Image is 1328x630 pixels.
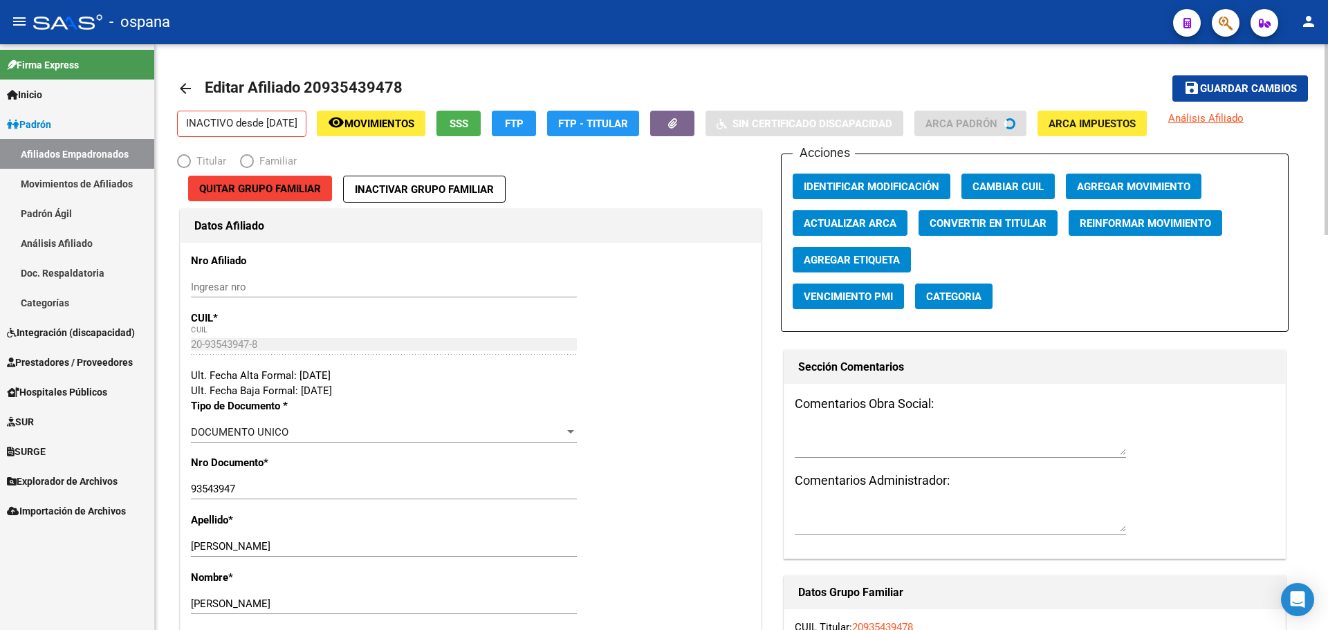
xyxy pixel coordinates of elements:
[1281,583,1314,616] div: Open Intercom Messenger
[7,87,42,102] span: Inicio
[558,118,628,130] span: FTP - Titular
[191,455,359,470] p: Nro Documento
[177,158,311,170] mat-radio-group: Elija una opción
[798,356,1271,378] h1: Sección Comentarios
[7,503,126,519] span: Importación de Archivos
[804,180,939,193] span: Identificar Modificación
[191,368,750,383] div: Ult. Fecha Alta Formal: [DATE]
[191,154,226,169] span: Titular
[793,143,855,163] h3: Acciones
[793,247,911,272] button: Agregar Etiqueta
[1037,111,1147,136] button: ARCA Impuestos
[7,325,135,340] span: Integración (discapacidad)
[793,174,950,199] button: Identificar Modificación
[355,183,494,196] span: Inactivar Grupo Familiar
[972,180,1044,193] span: Cambiar CUIL
[1200,83,1297,95] span: Guardar cambios
[7,57,79,73] span: Firma Express
[177,80,194,97] mat-icon: arrow_back
[925,118,997,130] span: ARCA Padrón
[109,7,170,37] span: - ospana
[1168,112,1244,124] span: Análisis Afiliado
[1172,75,1308,101] button: Guardar cambios
[1066,174,1201,199] button: Agregar Movimiento
[1069,210,1222,236] button: Reinformar Movimiento
[7,444,46,459] span: SURGE
[191,311,359,326] p: CUIL
[436,111,481,136] button: SSS
[793,284,904,309] button: Vencimiento PMI
[804,290,893,303] span: Vencimiento PMI
[793,210,907,236] button: Actualizar ARCA
[191,426,288,438] span: DOCUMENTO UNICO
[7,385,107,400] span: Hospitales Públicos
[919,210,1058,236] button: Convertir en Titular
[7,474,118,489] span: Explorador de Archivos
[705,111,903,136] button: Sin Certificado Discapacidad
[328,114,344,131] mat-icon: remove_red_eye
[795,394,1275,414] h3: Comentarios Obra Social:
[191,383,750,398] div: Ult. Fecha Baja Formal: [DATE]
[1080,217,1211,230] span: Reinformar Movimiento
[317,111,425,136] button: Movimientos
[505,118,524,130] span: FTP
[11,13,28,30] mat-icon: menu
[191,570,359,585] p: Nombre
[914,111,1026,136] button: ARCA Padrón
[926,290,981,303] span: Categoria
[547,111,639,136] button: FTP - Titular
[194,215,747,237] h1: Datos Afiliado
[254,154,297,169] span: Familiar
[7,355,133,370] span: Prestadores / Proveedores
[930,217,1046,230] span: Convertir en Titular
[1300,13,1317,30] mat-icon: person
[1077,180,1190,193] span: Agregar Movimiento
[344,118,414,130] span: Movimientos
[732,118,892,130] span: Sin Certificado Discapacidad
[191,398,359,414] p: Tipo de Documento *
[1183,80,1200,96] mat-icon: save
[1049,118,1136,130] span: ARCA Impuestos
[795,471,1275,490] h3: Comentarios Administrador:
[804,254,900,266] span: Agregar Etiqueta
[191,512,359,528] p: Apellido
[205,79,403,96] span: Editar Afiliado 20935439478
[177,111,306,137] p: INACTIVO desde [DATE]
[343,176,506,203] button: Inactivar Grupo Familiar
[798,582,1271,604] h1: Datos Grupo Familiar
[804,217,896,230] span: Actualizar ARCA
[7,414,34,429] span: SUR
[450,118,468,130] span: SSS
[492,111,536,136] button: FTP
[191,253,359,268] p: Nro Afiliado
[961,174,1055,199] button: Cambiar CUIL
[188,176,332,201] button: Quitar Grupo Familiar
[915,284,993,309] button: Categoria
[199,183,321,195] span: Quitar Grupo Familiar
[7,117,51,132] span: Padrón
